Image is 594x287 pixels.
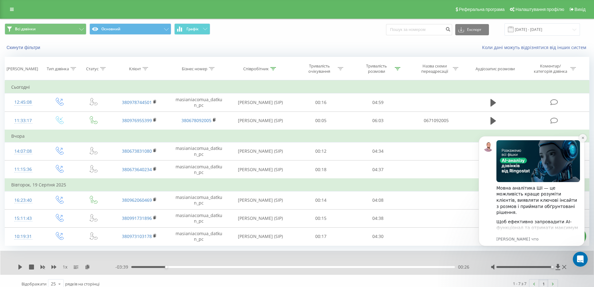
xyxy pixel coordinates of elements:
div: 16:23:40 [11,194,35,206]
button: Експорт [455,24,489,35]
span: 1 x [63,264,67,270]
td: 00:16 [292,93,350,111]
div: [PERSON_NAME] [7,66,38,72]
td: masianiacomua_datkun_pc [169,142,228,160]
div: 10:19:31 [11,230,35,243]
iframe: Intercom live chat [573,252,588,267]
td: masianiacomua_datkun_pc [169,191,228,209]
div: 12:45:08 [11,96,35,108]
span: Графік [186,27,199,31]
td: 04:37 [350,161,407,179]
div: 11:33:17 [11,115,35,127]
td: masianiacomua_datkun_pc [169,227,228,245]
div: Тривалість очікування [303,63,336,74]
td: masianiacomua_datkun_pc [169,93,228,111]
div: Клієнт [129,66,141,72]
td: [PERSON_NAME] (SIP) [229,142,292,160]
div: Тип дзвінка [47,66,69,72]
span: Відображати [22,281,46,287]
span: 00:26 [458,264,469,270]
span: Вихід [575,7,586,12]
span: Налаштування профілю [515,7,564,12]
div: 14:07:08 [11,145,35,157]
button: Графік [174,23,210,35]
td: 0671092005 [406,111,466,130]
div: Бізнес номер [182,66,207,72]
td: [PERSON_NAME] (SIP) [229,209,292,227]
a: 380673831080 [122,148,152,154]
iframe: Intercom notifications сообщение [469,127,594,270]
td: Вівторок, 19 Серпня 2025 [5,179,589,191]
td: 00:15 [292,209,350,227]
a: Коли дані можуть відрізнятися вiд інших систем [482,44,589,50]
div: Тривалість розмови [360,63,393,74]
td: 06:03 [350,111,407,130]
td: masianiacomua_datkun_pc [169,209,228,227]
td: 04:59 [350,93,407,111]
td: 04:08 [350,191,407,209]
td: 04:34 [350,142,407,160]
div: Аудіозапис розмови [476,66,515,72]
a: 380962060469 [122,197,152,203]
span: - 03:39 [115,264,131,270]
span: рядків на сторінці [65,281,99,287]
a: 380973103178 [122,233,152,239]
td: Сьогодні [5,81,589,93]
td: 04:30 [350,227,407,245]
span: Реферальна програма [459,7,505,12]
div: 1 - 7 з 7 [513,280,526,287]
td: [PERSON_NAME] (SIP) [229,191,292,209]
div: 11:15:36 [11,163,35,176]
input: Пошук за номером [386,24,452,35]
td: [PERSON_NAME] (SIP) [229,161,292,179]
div: Accessibility label [165,266,168,268]
a: 380991731896 [122,215,152,221]
div: Коментар/категорія дзвінка [532,63,569,74]
div: 15:11:43 [11,212,35,225]
td: 00:05 [292,111,350,130]
a: 380978744501 [122,99,152,105]
a: 380678092005 [181,117,211,123]
td: 04:38 [350,209,407,227]
span: Всі дзвінки [15,27,36,32]
div: Назва схеми переадресації [418,63,451,74]
div: Співробітник [243,66,269,72]
td: [PERSON_NAME] (SIP) [229,227,292,245]
td: 00:17 [292,227,350,245]
button: Основний [89,23,171,35]
button: Скинути фільтри [5,45,43,50]
td: 00:12 [292,142,350,160]
td: masianiacomua_datkun_pc [169,161,228,179]
div: Статус [86,66,99,72]
td: 00:18 [292,161,350,179]
a: 380673640234 [122,166,152,172]
a: 380976955399 [122,117,152,123]
td: Вчора [5,130,589,142]
td: 00:14 [292,191,350,209]
button: Всі дзвінки [5,23,86,35]
td: [PERSON_NAME] (SIP) [229,93,292,111]
div: 25 [51,281,56,287]
td: [PERSON_NAME] (SIP) [229,111,292,130]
